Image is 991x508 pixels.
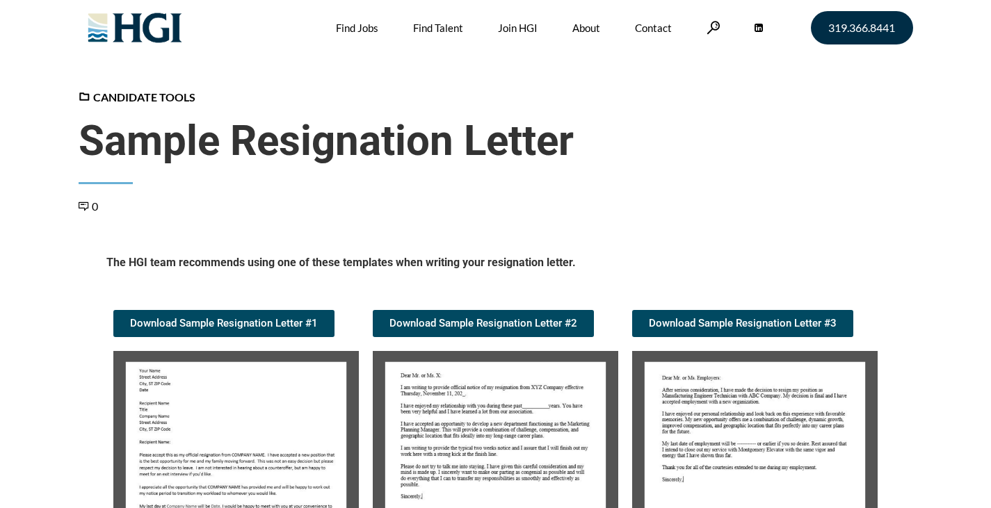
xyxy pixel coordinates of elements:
span: Download Sample Resignation Letter #3 [649,318,837,329]
a: 0 [79,199,98,213]
a: Download Sample Resignation Letter #2 [373,310,594,337]
a: Candidate Tools [79,90,195,104]
span: Download Sample Resignation Letter #1 [130,318,318,329]
a: Search [707,21,720,34]
h5: The HGI team recommends using one of these templates when writing your resignation letter. [106,255,885,275]
span: 319.366.8441 [828,22,895,33]
span: Sample Resignation Letter [79,116,913,166]
a: Download Sample Resignation Letter #1 [113,310,335,337]
span: Download Sample Resignation Letter #2 [389,318,577,329]
a: Download Sample Resignation Letter #3 [632,310,853,337]
a: 319.366.8441 [811,11,913,44]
